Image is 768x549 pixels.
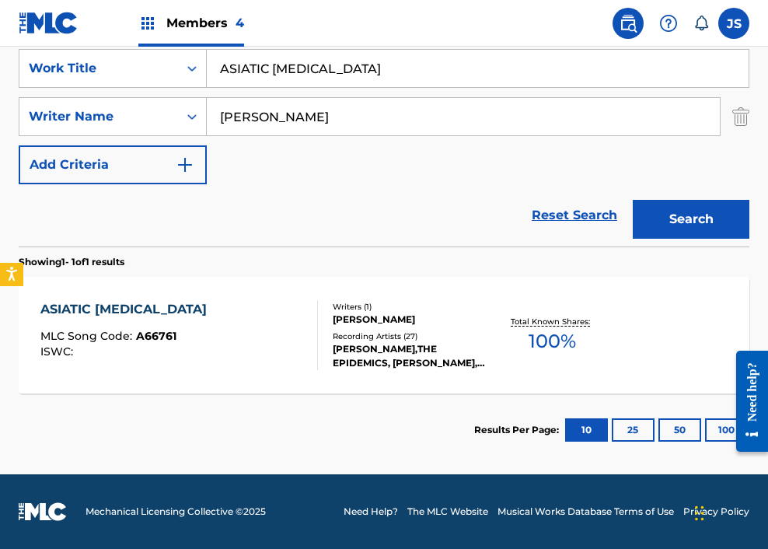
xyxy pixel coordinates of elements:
button: 50 [658,418,701,442]
a: ASIATIC [MEDICAL_DATA]MLC Song Code:A66761ISWC:Writers (1)[PERSON_NAME]Recording Artists (27)[PER... [19,277,749,393]
img: MLC Logo [19,12,79,34]
div: Writers ( 1 ) [333,301,491,313]
span: Members [166,14,244,32]
span: ISWC : [40,344,77,358]
span: 100 % [529,327,576,355]
img: help [659,14,678,33]
div: Help [653,8,684,39]
img: search [619,14,637,33]
p: Showing 1 - 1 of 1 results [19,255,124,269]
form: Search Form [19,49,749,247]
a: Reset Search [524,198,625,233]
img: logo [19,502,67,521]
a: The MLC Website [407,505,488,519]
div: User Menu [718,8,749,39]
span: Mechanical Licensing Collective © 2025 [86,505,266,519]
div: [PERSON_NAME],THE EPIDEMICS, [PERSON_NAME], [PERSON_NAME], [PERSON_NAME] [333,342,491,370]
iframe: Resource Center [724,338,768,463]
span: A66761 [136,329,176,343]
p: Results Per Page: [474,423,563,437]
button: 25 [612,418,655,442]
button: Add Criteria [19,145,207,184]
div: ASIATIC [MEDICAL_DATA] [40,300,215,319]
button: 100 [705,418,748,442]
a: Musical Works Database Terms of Use [497,505,674,519]
iframe: Chat Widget [690,474,768,549]
div: Recording Artists ( 27 ) [333,330,491,342]
div: Work Title [29,59,169,78]
a: Public Search [613,8,644,39]
p: Total Known Shares: [511,316,594,327]
a: Privacy Policy [683,505,749,519]
img: 9d2ae6d4665cec9f34b9.svg [176,156,194,174]
button: 10 [565,418,608,442]
div: [PERSON_NAME] [333,313,491,327]
a: Need Help? [344,505,398,519]
div: Writer Name [29,107,169,126]
div: Drag [695,490,704,537]
img: Delete Criterion [732,97,749,136]
img: Top Rightsholders [138,14,157,33]
div: Notifications [693,16,709,31]
span: 4 [236,16,244,30]
button: Search [633,200,749,239]
span: MLC Song Code : [40,329,136,343]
